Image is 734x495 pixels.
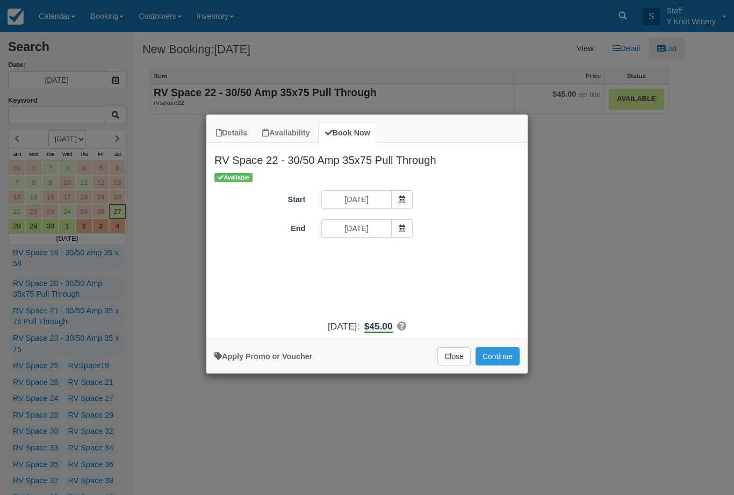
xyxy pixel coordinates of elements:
[328,321,357,332] span: [DATE]
[214,352,312,361] a: Apply Voucher
[437,347,471,365] button: Close
[255,123,316,144] a: Availability
[214,173,253,182] span: Available
[206,143,528,171] h2: RV Space 22 - 30/50 Amp 35x75 Pull Through
[206,143,528,333] div: Item Modal
[476,347,520,365] button: Add to Booking
[209,123,254,144] a: Details
[318,123,377,144] a: Book Now
[364,321,393,333] b: $45.00
[206,190,313,205] label: Start
[206,219,313,234] label: End
[206,320,528,333] div: :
